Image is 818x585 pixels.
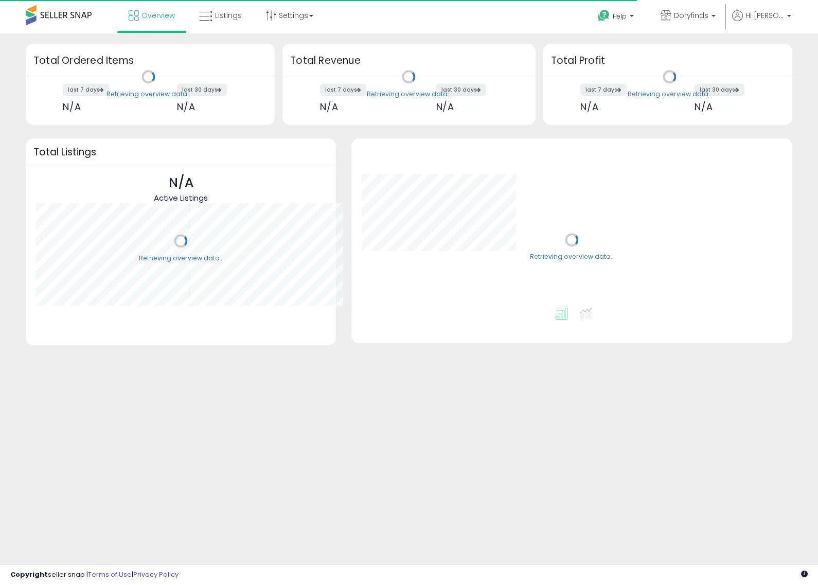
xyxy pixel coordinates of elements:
[215,10,242,21] span: Listings
[367,90,451,99] div: Retrieving overview data..
[141,10,175,21] span: Overview
[597,9,610,22] i: Get Help
[106,90,190,99] div: Retrieving overview data..
[745,10,784,21] span: Hi [PERSON_NAME]
[590,2,644,33] a: Help
[613,12,627,21] span: Help
[732,10,791,33] a: Hi [PERSON_NAME]
[674,10,708,21] span: Doryfinds
[139,254,223,263] div: Retrieving overview data..
[530,253,614,262] div: Retrieving overview data..
[628,90,712,99] div: Retrieving overview data..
